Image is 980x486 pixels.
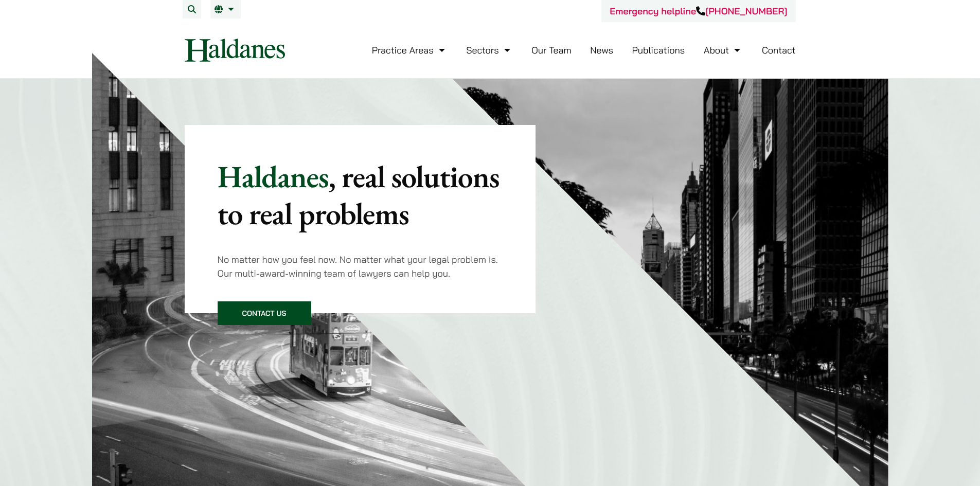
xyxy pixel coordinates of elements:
[215,5,237,13] a: EN
[610,5,787,17] a: Emergency helpline[PHONE_NUMBER]
[218,301,311,325] a: Contact Us
[704,44,743,56] a: About
[762,44,796,56] a: Contact
[218,158,503,232] p: Haldanes
[372,44,448,56] a: Practice Areas
[531,44,571,56] a: Our Team
[218,253,503,280] p: No matter how you feel now. No matter what your legal problem is. Our multi-award-winning team of...
[466,44,512,56] a: Sectors
[185,39,285,62] img: Logo of Haldanes
[590,44,613,56] a: News
[218,156,500,233] mark: , real solutions to real problems
[632,44,685,56] a: Publications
